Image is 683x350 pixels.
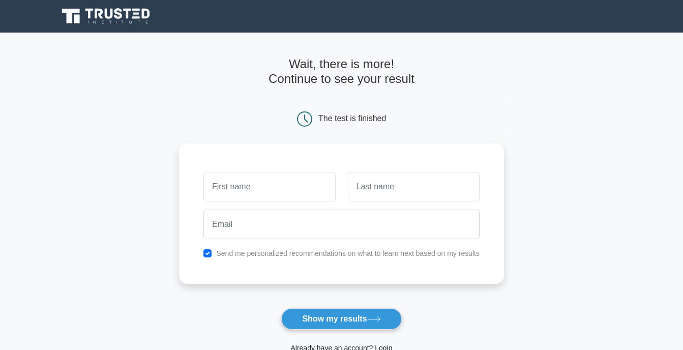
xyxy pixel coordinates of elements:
button: Show my results [281,308,401,330]
label: Send me personalized recommendations on what to learn next based on my results [216,249,480,257]
div: The test is finished [318,114,386,123]
input: Email [203,210,480,239]
input: Last name [348,172,480,201]
input: First name [203,172,335,201]
h4: Wait, there is more! Continue to see your result [179,57,504,86]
